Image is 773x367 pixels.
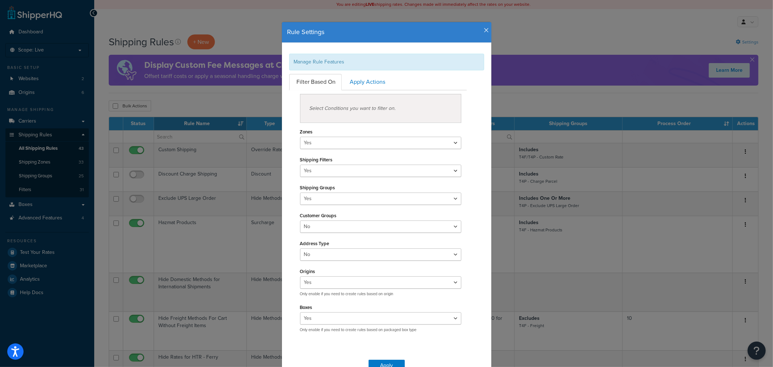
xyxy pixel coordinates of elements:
[300,291,462,297] p: Only enable if you need to create rules based on origin
[300,185,335,190] label: Shipping Groups
[300,213,337,218] label: Customer Groups
[300,94,462,123] div: Select Conditions you want to filter on.
[300,241,329,246] label: Address Type
[300,305,312,310] label: Boxes
[300,327,462,333] p: Only enable if you need to create rules based on packaged box type
[289,74,342,90] a: Filter Based On
[300,269,315,274] label: Origins
[300,157,333,162] label: Shipping Filters
[342,74,391,90] a: Apply Actions
[289,54,484,70] div: Manage Rule Features
[287,28,486,37] h4: Rule Settings
[300,129,313,135] label: Zones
